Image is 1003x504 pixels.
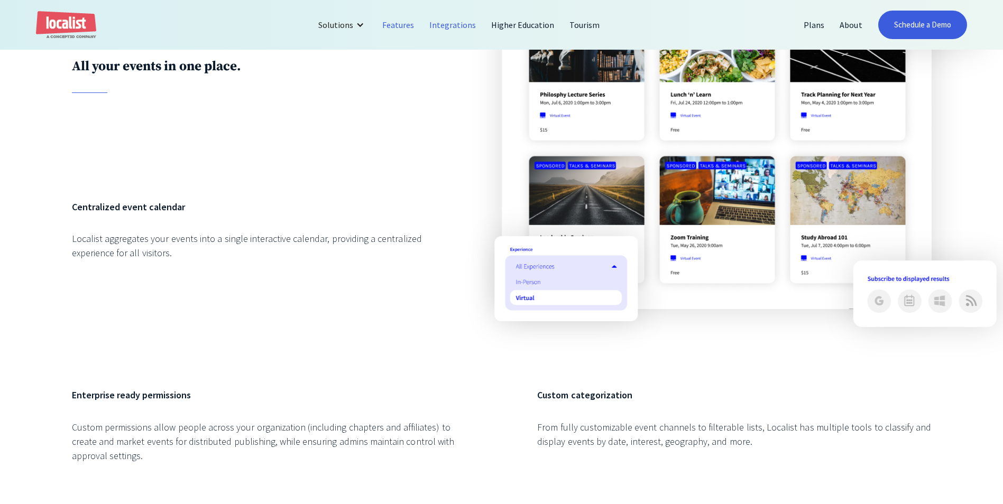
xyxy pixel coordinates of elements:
[72,420,466,463] div: Custom permissions allow people across your organization (including chapters and affiliates) to c...
[375,12,422,38] a: Features
[878,11,968,39] a: Schedule a Demo
[562,12,608,38] a: Tourism
[484,12,563,38] a: Higher Education
[318,18,353,31] div: Solutions
[72,388,466,402] h6: Enterprise ready permissions
[422,12,484,38] a: Integrations
[72,58,466,74] h2: All your events in one place.
[537,420,931,449] div: From fully customizable event channels to filterable lists, Localist has multiple tools to classi...
[72,231,466,260] div: Localist aggregates your events into a single interactive calendar, providing a centralized exper...
[537,388,931,402] h6: Custom categorization
[72,200,466,214] h6: Centralized event calendar
[36,11,96,39] a: home
[832,12,870,38] a: About
[796,12,832,38] a: Plans
[310,12,374,38] div: Solutions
